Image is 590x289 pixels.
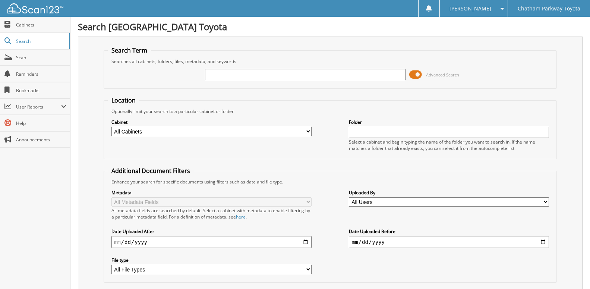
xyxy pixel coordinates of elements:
[16,38,65,44] span: Search
[108,167,194,175] legend: Additional Document Filters
[16,104,61,110] span: User Reports
[111,189,312,196] label: Metadata
[518,6,580,11] span: Chatham Parkway Toyota
[349,119,549,125] label: Folder
[108,46,151,54] legend: Search Term
[349,228,549,235] label: Date Uploaded Before
[349,189,549,196] label: Uploaded By
[111,207,312,220] div: All metadata fields are searched by default. Select a cabinet with metadata to enable filtering b...
[111,236,312,248] input: start
[16,120,66,126] span: Help
[111,119,312,125] label: Cabinet
[108,58,553,65] div: Searches all cabinets, folders, files, metadata, and keywords
[111,257,312,263] label: File type
[7,3,63,13] img: scan123-logo-white.svg
[16,87,66,94] span: Bookmarks
[449,6,491,11] span: [PERSON_NAME]
[111,228,312,235] label: Date Uploaded After
[426,72,459,78] span: Advanced Search
[236,214,246,220] a: here
[78,21,583,33] h1: Search [GEOGRAPHIC_DATA] Toyota
[108,96,139,104] legend: Location
[108,179,553,185] div: Enhance your search for specific documents using filters such as date and file type.
[108,108,553,114] div: Optionally limit your search to a particular cabinet or folder
[16,22,66,28] span: Cabinets
[16,54,66,61] span: Scan
[349,236,549,248] input: end
[16,71,66,77] span: Reminders
[16,136,66,143] span: Announcements
[349,139,549,151] div: Select a cabinet and begin typing the name of the folder you want to search in. If the name match...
